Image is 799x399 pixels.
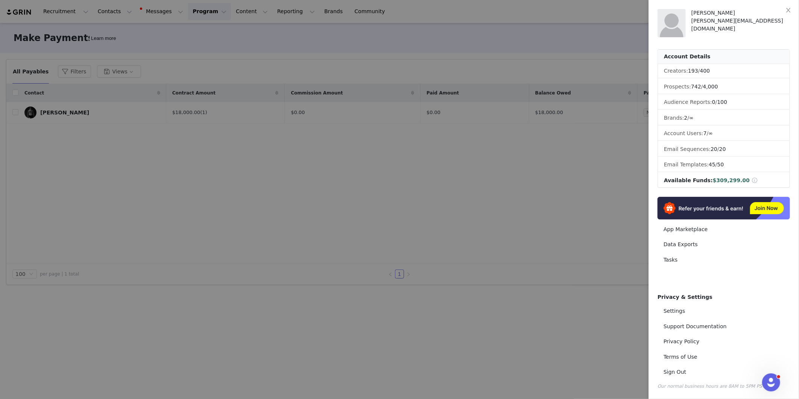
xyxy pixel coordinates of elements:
[658,142,790,157] li: Email Sequences:
[658,350,790,364] a: Terms of Use
[684,115,688,121] span: 2
[691,84,701,90] span: 742
[762,373,780,391] iframe: Intercom live chat
[711,146,726,152] span: /
[691,17,790,33] div: [PERSON_NAME][EMAIL_ADDRESS][DOMAIN_NAME]
[658,158,790,172] li: Email Templates:
[703,130,707,136] span: 7
[703,84,718,90] span: 4,000
[658,253,790,267] a: Tasks
[719,146,726,152] span: 20
[700,68,710,74] span: 400
[709,130,713,136] span: ∞
[664,177,713,183] span: Available Funds:
[717,99,728,105] span: 100
[709,161,715,168] span: 45
[658,64,790,78] li: Creators:
[691,9,790,17] div: [PERSON_NAME]
[658,197,790,219] img: Refer & Earn
[658,9,686,37] img: placeholder-profile.jpg
[658,384,766,389] span: Our normal business hours are 8AM to 5PM PST.
[658,238,790,251] a: Data Exports
[658,80,790,94] li: Prospects:
[711,146,717,152] span: 20
[658,365,790,379] a: Sign Out
[717,161,724,168] span: 50
[658,320,790,334] a: Support Documentation
[785,7,791,13] i: icon: close
[658,95,790,110] li: Audience Reports: /
[658,126,790,141] li: Account Users:
[684,115,694,121] span: /
[658,294,712,300] span: Privacy & Settings
[709,161,724,168] span: /
[713,177,750,183] span: $309,299.00
[658,50,790,64] div: Account Details
[658,222,790,236] a: App Marketplace
[658,335,790,349] a: Privacy Policy
[703,130,713,136] span: /
[658,304,790,318] a: Settings
[688,68,698,74] span: 193
[658,111,790,125] li: Brands:
[691,84,718,90] span: /
[689,115,694,121] span: ∞
[688,68,710,74] span: /
[712,99,715,105] span: 0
